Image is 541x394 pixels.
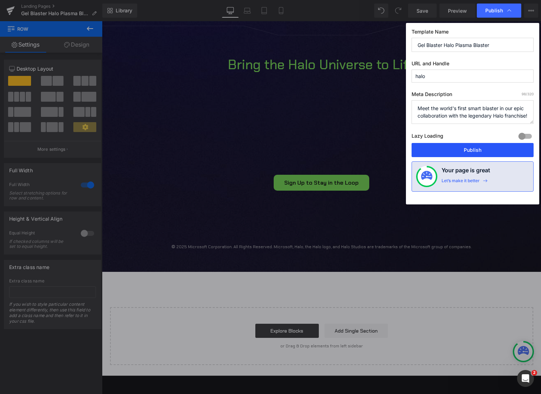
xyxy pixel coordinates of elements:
iframe: Intercom live chat [517,370,534,387]
a: Sign Up to Stay in the Loop [172,154,267,170]
span: Sign Up to Stay in the Loop [182,157,257,166]
span: /320 [522,92,534,96]
h4: Your page is great [442,166,490,178]
p: or Drag & Drop elements from left sidebar [19,322,420,327]
span: 98 [522,92,526,96]
label: Template Name [412,29,534,38]
label: URL and Handle [412,60,534,70]
h1: Bring the Halo Universe to Life [71,34,369,54]
span: Publish [485,7,503,14]
label: Lazy Loading [412,131,443,143]
div: Let’s make it better [442,178,480,187]
button: Publish [412,143,534,157]
p: © 2025 Microsoft Corporation. All Rights Reserved. Microsoft, Halo, the Halo logo, and Halo Studi... [13,222,426,229]
a: Explore Blocks [153,303,217,317]
label: Meta Description [412,91,534,100]
textarea: Meet the world's first smart blaster in our epic collaboration with the legendary Halo franchise! [412,100,534,124]
span: 2 [531,370,537,376]
img: onboarding-status.svg [421,171,432,182]
a: Add Single Section [223,303,286,317]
